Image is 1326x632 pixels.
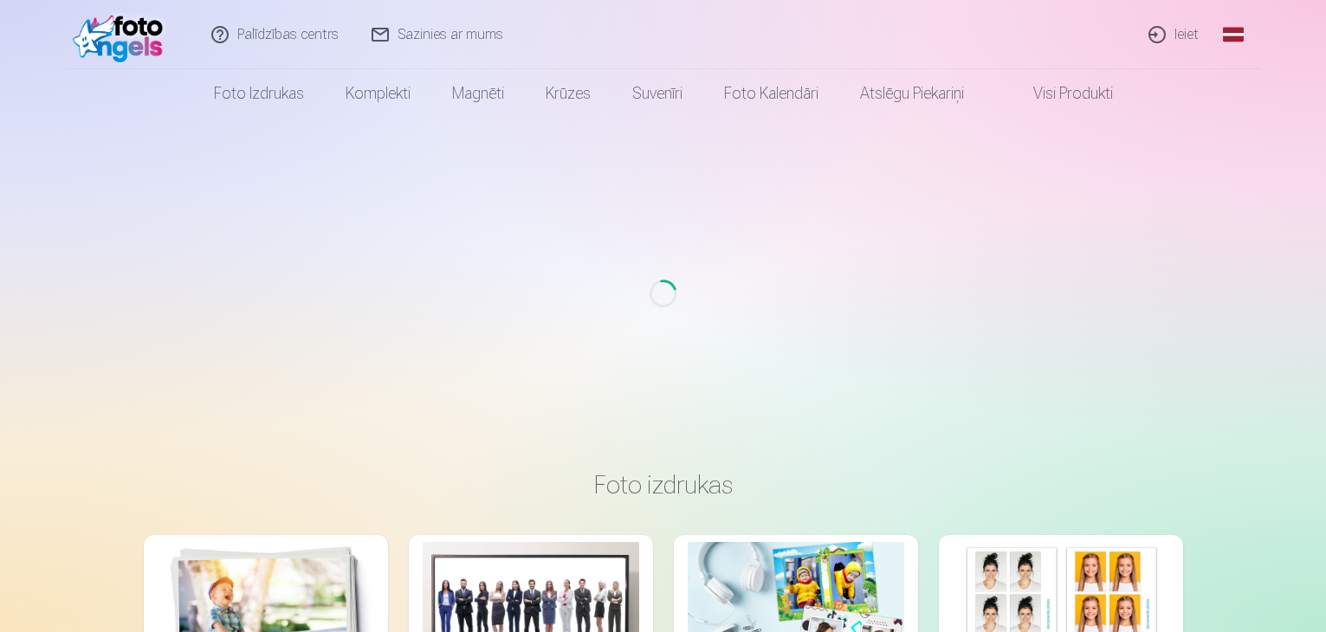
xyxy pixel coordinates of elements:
a: Suvenīri [611,69,703,118]
h3: Foto izdrukas [158,469,1169,500]
img: /fa1 [73,7,172,62]
a: Komplekti [325,69,431,118]
a: Foto kalendāri [703,69,839,118]
a: Magnēti [431,69,525,118]
a: Visi produkti [985,69,1134,118]
a: Krūzes [525,69,611,118]
a: Foto izdrukas [193,69,325,118]
a: Atslēgu piekariņi [839,69,985,118]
